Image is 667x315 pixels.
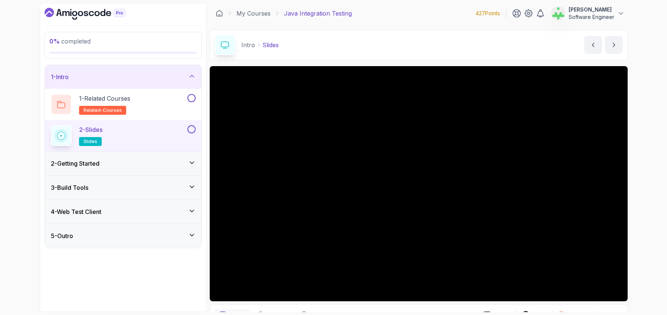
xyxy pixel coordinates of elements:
[51,94,196,115] button: 1-Related Coursesrelated-courses
[49,38,60,45] span: 0 %
[45,176,202,199] button: 3-Build Tools
[51,159,99,168] h3: 2 - Getting Started
[569,13,614,21] p: Software Engineer
[51,183,88,192] h3: 3 - Build Tools
[79,125,102,134] p: 2 - Slides
[605,36,623,54] button: next content
[569,6,614,13] p: [PERSON_NAME]
[45,8,143,20] a: Dashboard
[49,38,91,45] span: completed
[262,40,279,49] p: Slides
[45,65,202,89] button: 1-Intro
[236,9,271,18] a: My Courses
[51,125,196,146] button: 2-Slidesslides
[79,94,130,103] p: 1 - Related Courses
[216,10,223,17] a: Dashboard
[84,107,122,113] span: related-courses
[84,139,97,144] span: slides
[51,207,101,216] h3: 4 - Web Test Client
[551,6,625,21] button: user profile image[PERSON_NAME]Software Engineer
[241,40,255,49] p: Intro
[551,6,565,20] img: user profile image
[584,36,602,54] button: previous content
[45,152,202,175] button: 2-Getting Started
[51,231,73,240] h3: 5 - Outro
[475,10,500,17] p: 427 Points
[51,72,69,81] h3: 1 - Intro
[45,200,202,224] button: 4-Web Test Client
[45,224,202,248] button: 5-Outro
[284,9,352,18] p: Java Integration Testing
